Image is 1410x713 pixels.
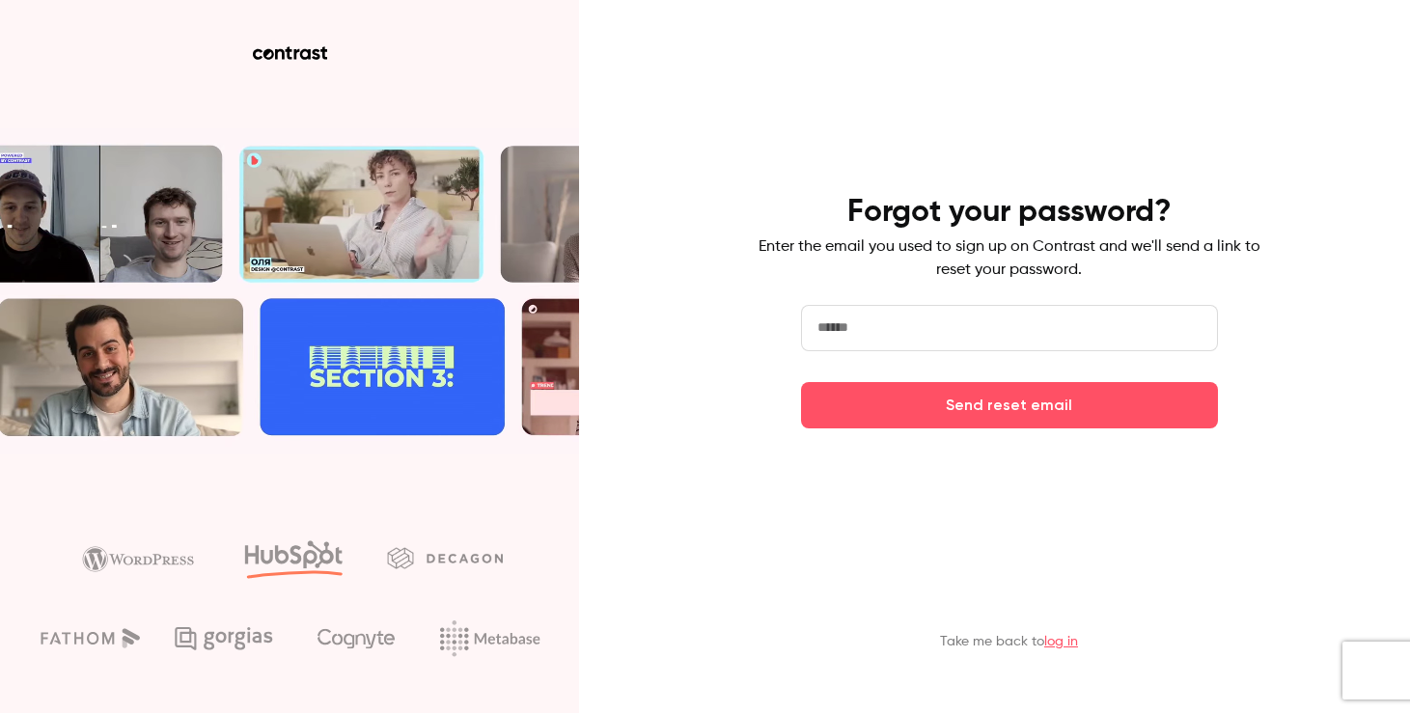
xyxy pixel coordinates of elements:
[387,547,503,568] img: decagon
[1044,635,1078,648] a: log in
[847,193,1172,232] h4: Forgot your password?
[759,235,1260,282] p: Enter the email you used to sign up on Contrast and we'll send a link to reset your password.
[801,382,1218,428] button: Send reset email
[940,632,1078,651] p: Take me back to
